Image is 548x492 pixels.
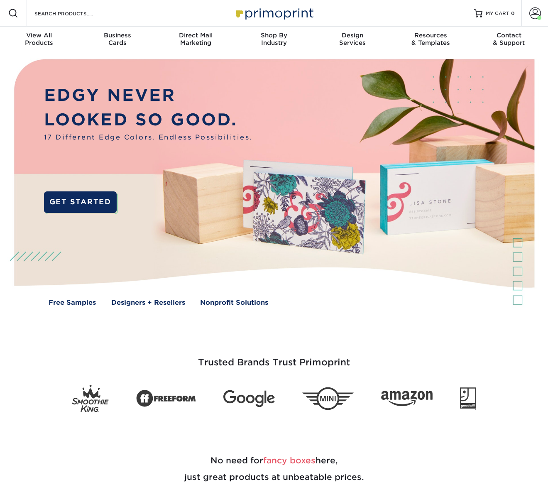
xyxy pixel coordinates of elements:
[31,337,517,378] h3: Trusted Brands Trust Primoprint
[157,32,235,47] div: Marketing
[78,32,157,39] span: Business
[200,298,268,308] a: Nonprofit Solutions
[136,385,196,412] img: Freeform
[157,32,235,39] span: Direct Mail
[223,390,275,407] img: Google
[302,387,354,410] img: Mini
[235,32,313,39] span: Shop By
[157,27,235,53] a: Direct MailMarketing
[78,32,157,47] div: Cards
[391,32,470,47] div: & Templates
[111,298,185,308] a: Designers + Resellers
[470,32,548,47] div: & Support
[486,10,509,17] span: MY CART
[381,391,433,406] img: Amazon
[44,191,117,213] a: GET STARTED
[511,10,515,16] span: 0
[44,83,252,108] p: EDGY NEVER
[44,108,252,132] p: LOOKED SO GOOD.
[235,27,313,53] a: Shop ByIndustry
[72,384,109,412] img: Smoothie King
[34,8,115,18] input: SEARCH PRODUCTS.....
[78,27,157,53] a: BusinessCards
[460,387,476,410] img: Goodwill
[313,27,391,53] a: DesignServices
[470,32,548,39] span: Contact
[232,4,316,22] img: Primoprint
[391,27,470,53] a: Resources& Templates
[391,32,470,39] span: Resources
[313,32,391,47] div: Services
[263,455,316,465] span: fancy boxes
[235,32,313,47] div: Industry
[470,27,548,53] a: Contact& Support
[49,298,96,308] a: Free Samples
[313,32,391,39] span: Design
[44,132,252,142] span: 17 Different Edge Colors. Endless Possibilities.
